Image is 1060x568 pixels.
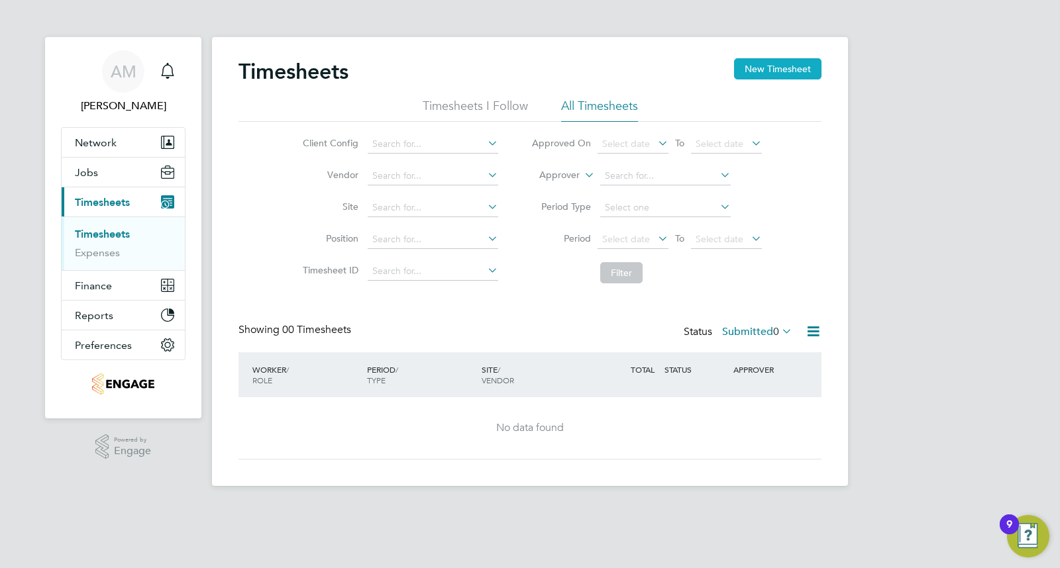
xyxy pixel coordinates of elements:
div: Timesheets [62,216,185,270]
input: Search for... [368,167,498,185]
a: AM[PERSON_NAME] [61,50,185,114]
a: Timesheets [75,228,130,240]
button: Open Resource Center, 9 new notifications [1007,515,1049,557]
a: Expenses [75,246,120,259]
span: TYPE [367,375,386,385]
label: Submitted [722,325,792,338]
span: Select date [696,233,743,245]
button: Preferences [62,330,185,359]
div: Showing [238,323,354,337]
span: VENDOR [482,375,514,385]
label: Vendor [299,169,358,181]
button: Timesheets [62,187,185,216]
input: Search for... [368,262,498,281]
input: Search for... [600,167,731,185]
span: / [396,364,398,375]
label: Period Type [531,201,591,213]
a: Go to home page [61,373,185,395]
label: Client Config [299,137,358,149]
label: Site [299,201,358,213]
button: New Timesheet [734,58,821,79]
div: APPROVER [730,357,799,381]
button: Jobs [62,158,185,187]
button: Finance [62,271,185,300]
li: Timesheets I Follow [423,98,528,122]
div: No data found [252,421,808,435]
span: Reports [75,309,113,322]
input: Search for... [368,135,498,154]
label: Approved On [531,137,591,149]
label: Period [531,232,591,244]
div: Status [684,323,795,342]
span: TOTAL [631,364,655,375]
label: Position [299,232,358,244]
span: 0 [773,325,779,338]
li: All Timesheets [561,98,638,122]
span: Network [75,136,117,149]
div: WORKER [249,357,364,392]
span: Engage [114,446,151,457]
span: Select date [602,138,650,150]
span: Select date [602,233,650,245]
h2: Timesheets [238,58,348,85]
img: uvaluefacilities-logo-retina.png [92,373,154,395]
div: 9 [1006,524,1012,542]
button: Network [62,128,185,157]
span: Powered by [114,434,151,446]
div: PERIOD [364,357,478,392]
input: Search for... [368,230,498,249]
span: Select date [696,138,743,150]
label: Approver [520,169,580,182]
div: STATUS [661,357,730,381]
span: / [286,364,289,375]
input: Select one [600,199,731,217]
input: Search for... [368,199,498,217]
span: Preferences [75,339,132,352]
span: AM [111,63,136,80]
span: / [498,364,500,375]
span: To [671,230,688,247]
span: Anum Murad [61,98,185,114]
span: Timesheets [75,196,130,209]
nav: Main navigation [45,37,201,418]
button: Filter [600,262,643,283]
span: Finance [75,279,112,292]
button: Reports [62,301,185,330]
span: 00 Timesheets [282,323,351,336]
span: Jobs [75,166,98,179]
span: ROLE [252,375,272,385]
a: Powered byEngage [95,434,152,459]
div: SITE [478,357,593,392]
label: Timesheet ID [299,264,358,276]
span: To [671,134,688,152]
